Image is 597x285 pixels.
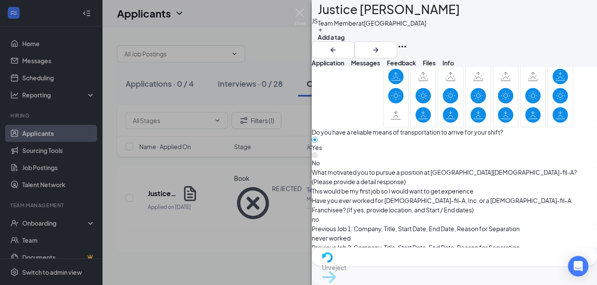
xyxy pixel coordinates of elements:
[397,41,407,52] svg: Ellipses
[318,27,323,32] svg: Plus
[387,59,416,67] span: Feedback
[351,59,380,67] span: Messages
[423,59,436,67] span: Files
[371,45,381,55] svg: ArrowRight
[312,127,503,137] span: Do you have a reliable means of transportation to arrive for your shift?
[312,243,520,252] span: Previous Job 2: Company, Title, Start Date, End Date, Reason for Separation
[312,16,318,26] div: JS
[312,167,597,186] span: What motivated you to pursue a position at [GEOGRAPHIC_DATA][DEMOGRAPHIC_DATA]-fil-A? (Please pro...
[312,224,520,233] span: Previous Job 1: Company, Title, Start Date, End Date, Reason for Separation
[442,59,454,67] span: Info
[312,159,320,167] span: No
[312,196,597,214] span: Have you ever worked for [DEMOGRAPHIC_DATA]-fil-A, Inc. or a [DEMOGRAPHIC_DATA]-fil-A Franchisee?...
[312,59,344,67] span: Application
[354,41,397,59] button: ArrowRight
[318,19,460,27] div: Team Member at [GEOGRAPHIC_DATA]
[318,27,345,42] button: PlusAdd a tag
[312,214,597,224] span: no
[312,144,322,151] span: Yes
[312,233,597,243] span: never worked
[312,41,354,59] button: ArrowLeftNew
[312,186,597,196] span: This would be my first job so I would want to get experience
[328,45,338,55] svg: ArrowLeftNew
[322,263,587,272] span: Unreject
[568,256,588,276] div: Open Intercom Messenger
